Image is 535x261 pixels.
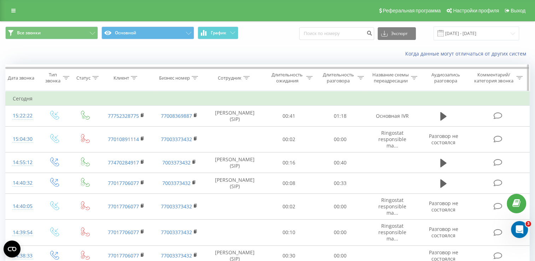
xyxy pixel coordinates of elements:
[511,221,528,238] iframe: Intercom live chat
[13,109,31,123] div: 15:22:22
[108,252,139,259] a: 77017706077
[511,8,525,13] span: Выход
[453,8,499,13] span: Настройки профиля
[161,136,192,143] a: 77003373432
[270,72,305,84] div: Длительность ожидания
[314,193,366,220] td: 00:00
[17,30,41,36] span: Все звонки
[114,75,129,81] div: Клиент
[108,203,139,210] a: 77017706077
[525,221,531,227] span: 3
[425,72,466,84] div: Аудиозапись разговора
[378,129,406,149] span: Ringostat responsible ma...
[314,106,366,126] td: 01:18
[161,252,192,259] a: 77003373432
[8,75,34,81] div: Дата звонка
[108,136,139,143] a: 77010891114
[299,27,374,40] input: Поиск по номеру
[162,180,191,186] a: 7003373432
[378,222,406,242] span: Ringostat responsible ma...
[263,220,315,246] td: 00:10
[314,152,366,173] td: 00:40
[473,72,514,84] div: Комментарий/категория звонка
[206,173,263,193] td: [PERSON_NAME] (SIP)
[13,226,31,239] div: 14:39:54
[13,176,31,190] div: 14:40:32
[206,106,263,126] td: [PERSON_NAME] (SIP)
[366,106,419,126] td: Основная IVR
[13,156,31,169] div: 14:55:12
[13,199,31,213] div: 14:40:05
[321,72,356,84] div: Длительность разговора
[218,75,242,81] div: Сотрудник
[263,126,315,152] td: 00:02
[211,30,226,35] span: График
[45,72,61,84] div: Тип звонка
[161,229,192,236] a: 77003373432
[372,72,409,84] div: Название схемы переадресации
[314,126,366,152] td: 00:00
[162,159,191,166] a: 7003373432
[429,200,458,213] span: Разговор не состоялся
[108,180,139,186] a: 77017706077
[263,173,315,193] td: 00:08
[108,159,139,166] a: 77470284917
[263,106,315,126] td: 00:41
[108,112,139,119] a: 77752328775
[263,193,315,220] td: 00:02
[101,27,194,39] button: Основной
[429,133,458,146] span: Разговор не состоялся
[314,173,366,193] td: 00:33
[13,132,31,146] div: 15:04:30
[383,8,441,13] span: Реферальная программа
[198,27,238,39] button: График
[314,220,366,246] td: 00:00
[4,240,21,257] button: Open CMP widget
[429,226,458,239] span: Разговор не состоялся
[6,92,530,106] td: Сегодня
[5,27,98,39] button: Все звонки
[161,112,192,119] a: 77008369887
[206,152,263,173] td: [PERSON_NAME] (SIP)
[161,203,192,210] a: 77003373432
[76,75,91,81] div: Статус
[378,27,416,40] button: Экспорт
[159,75,190,81] div: Бизнес номер
[108,229,139,236] a: 77017706077
[378,197,406,216] span: Ringostat responsible ma...
[405,50,530,57] a: Когда данные могут отличаться от других систем
[263,152,315,173] td: 00:16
